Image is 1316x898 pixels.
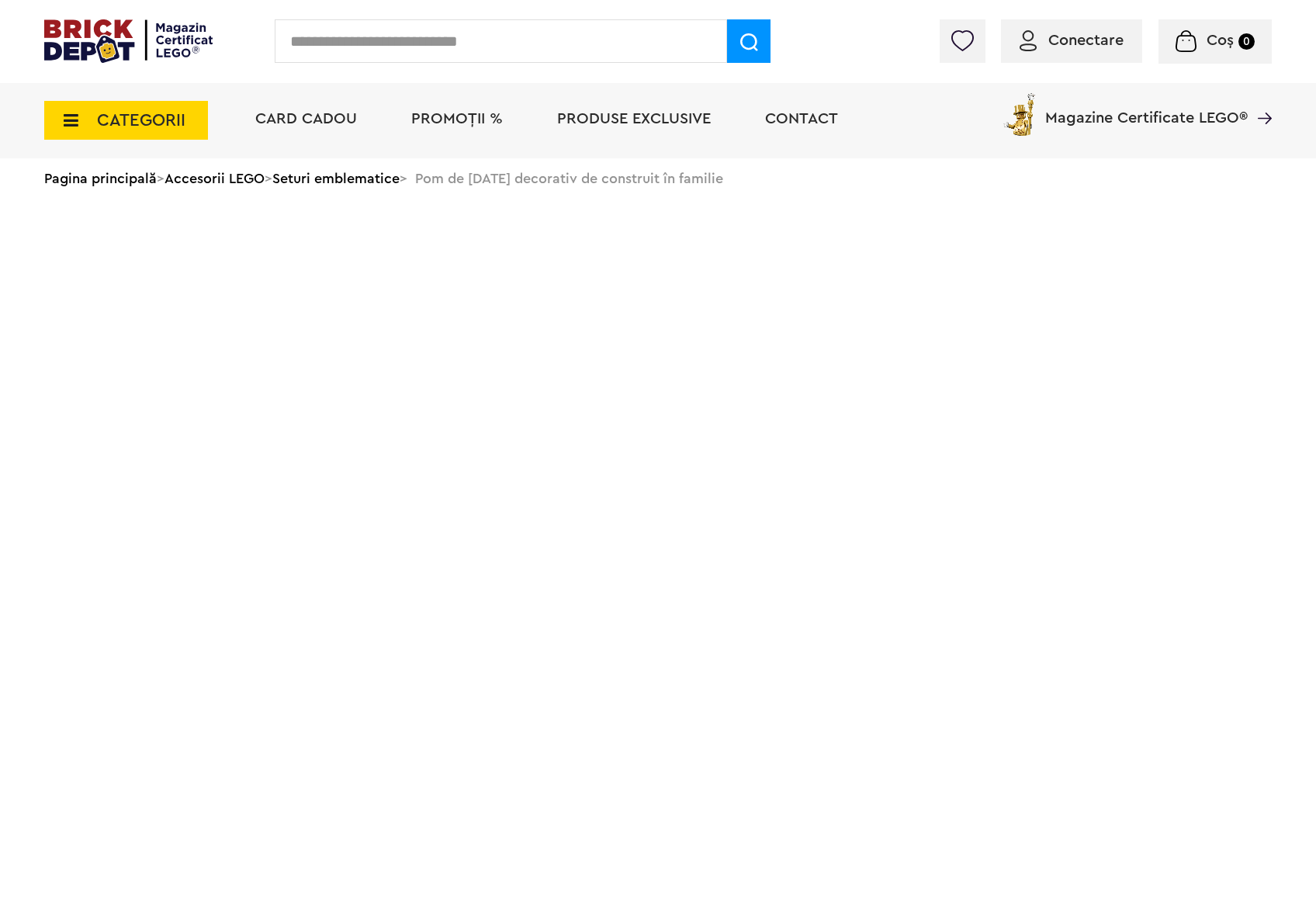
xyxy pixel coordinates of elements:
a: Accesorii LEGO [164,172,265,185]
a: PROMOȚII % [411,111,503,127]
a: Contact [765,111,838,127]
div: > > > Pom de [DATE] decorativ de construit în familie [44,158,1272,199]
a: Seturi emblematice [272,172,400,185]
span: Coș [1207,33,1234,48]
a: Magazine Certificate LEGO® [1248,90,1272,106]
span: Conectare [1048,33,1124,48]
a: Produse exclusive [557,111,711,127]
a: Conectare [1020,33,1124,48]
a: Pagina principală [44,172,157,185]
a: Card Cadou [255,111,357,127]
span: CATEGORII [97,112,185,129]
span: Magazine Certificate LEGO® [1045,90,1248,126]
small: 0 [1238,33,1255,50]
